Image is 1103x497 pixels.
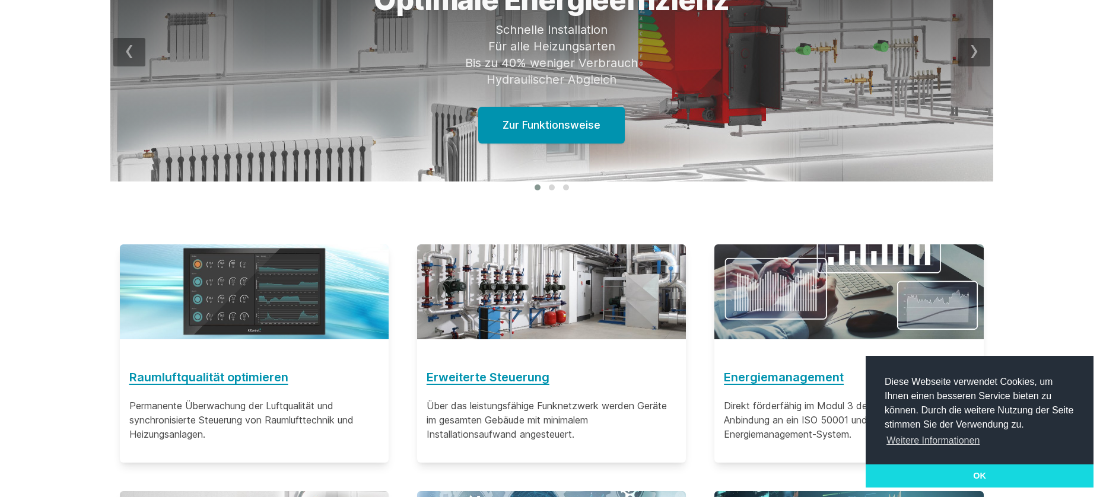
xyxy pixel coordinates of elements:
[866,356,1094,488] div: cookieconsent
[129,368,379,387] a: Raumluftqualität optimieren
[958,38,990,66] div: next
[417,244,686,339] img: Erweiterte Steuerung
[885,432,982,450] a: learn more about cookies
[724,399,974,441] p: Direkt förderfähig im Modul 3 der BAFA durch die Anbindung an ein ISO 50001 und ISO 14001 Energie...
[714,244,983,339] img: Energiemanagement
[120,244,389,339] img: Raumluftqualität optimieren
[129,399,379,441] p: Permanente Überwachung der Luftqualität und synchronisierte Steuerung von Raumlufttechnik und Hei...
[427,399,676,441] p: Über das leistungsfähige Funknetzwerk werden Geräte im gesamten Gebäude mit minimalem Installatio...
[338,21,765,88] p: Schnelle Installation Für alle Heizungsarten Bis zu 40% weniger Verbrauch Hydraulischer Abgleich
[866,464,1094,488] a: dismiss cookie message
[113,38,145,66] div: prev
[885,375,1075,450] span: Diese Webseite verwendet Cookies, um Ihnen einen besseren Service bieten zu können. Durch die wei...
[724,368,974,387] a: Energiemanagement
[427,368,676,387] a: Erweiterte Steuerung
[478,107,625,144] a: Zur Funktionsweise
